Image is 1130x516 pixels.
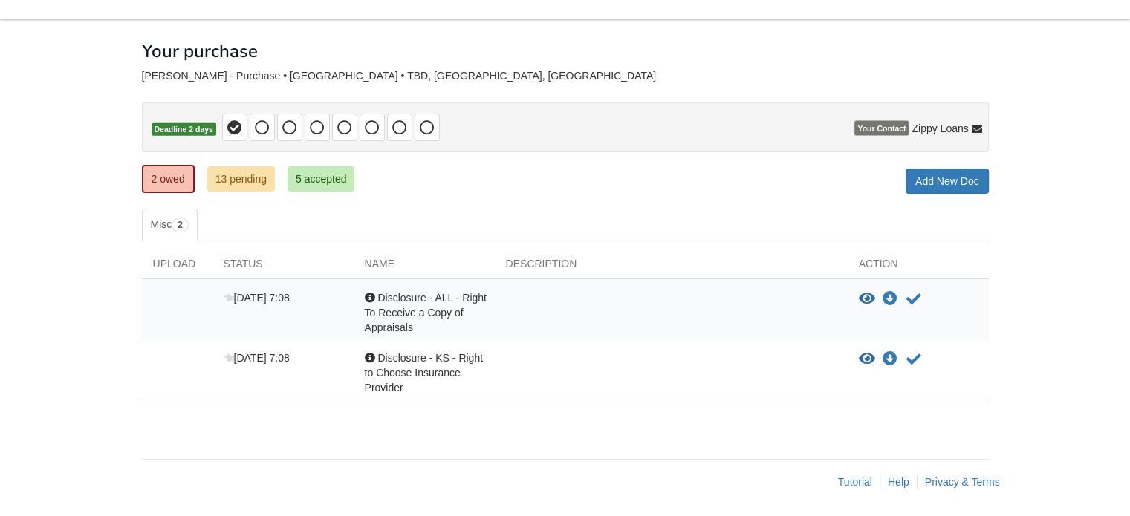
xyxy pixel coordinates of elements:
[212,256,354,278] div: Status
[224,292,290,304] span: [DATE] 7:08
[365,352,483,393] span: Disclosure - KS - Right to Choose Insurance Provider
[207,166,275,192] a: 13 pending
[883,293,897,305] a: Download Disclosure - ALL - Right To Receive a Copy of Appraisals
[905,290,923,308] button: Acknowledge receipt of document
[142,70,989,82] div: [PERSON_NAME] - Purchase • [GEOGRAPHIC_DATA] • TBD, [GEOGRAPHIC_DATA], [GEOGRAPHIC_DATA]
[905,350,923,368] button: Acknowledge receipt of document
[906,169,989,194] a: Add New Doc
[912,121,968,136] span: Zippy Loans
[848,256,989,278] div: Action
[859,292,875,307] button: View Disclosure - ALL - Right To Receive a Copy of Appraisals
[859,352,875,367] button: View Disclosure - KS - Right to Choose Insurance Provider
[925,476,1000,488] a: Privacy & Terms
[142,209,198,241] a: Misc
[142,165,195,193] a: 2 owed
[172,218,189,232] span: 2
[888,476,909,488] a: Help
[288,166,355,192] a: 5 accepted
[142,256,212,278] div: Upload
[838,476,872,488] a: Tutorial
[495,256,848,278] div: Description
[152,123,216,137] span: Deadline 2 days
[224,352,290,364] span: [DATE] 7:08
[354,256,495,278] div: Name
[142,42,258,61] h1: Your purchase
[854,121,909,136] span: Your Contact
[883,353,897,365] a: Download Disclosure - KS - Right to Choose Insurance Provider
[365,292,487,333] span: Disclosure - ALL - Right To Receive a Copy of Appraisals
